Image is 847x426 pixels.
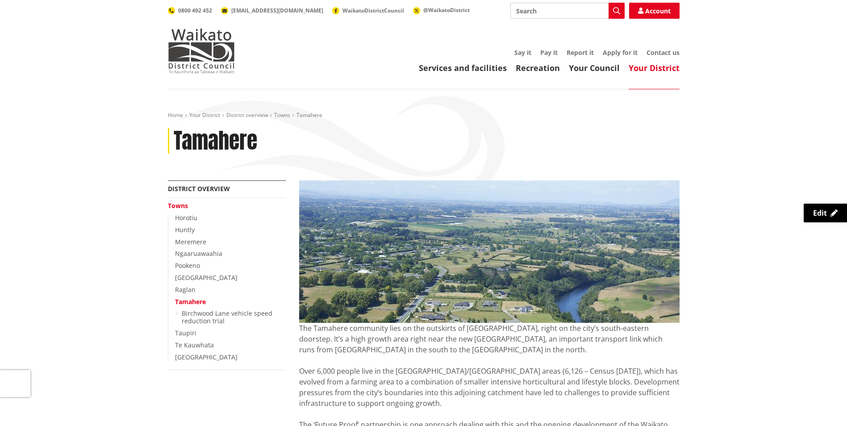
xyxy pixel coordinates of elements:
a: Account [629,3,680,19]
a: Te Kauwhata [175,341,214,349]
a: Ngaaruawaahia [175,249,222,258]
a: Meremere [175,238,206,246]
a: WaikatoDistrictCouncil [332,7,404,14]
nav: breadcrumb [168,112,680,119]
a: Your District [189,111,220,119]
a: 0800 492 452 [168,7,212,14]
a: Horotiu [175,213,197,222]
a: District overview [168,184,230,193]
a: [GEOGRAPHIC_DATA] [175,353,238,361]
a: District overview [226,111,268,119]
span: [EMAIL_ADDRESS][DOMAIN_NAME] [231,7,323,14]
input: Search input [510,3,625,19]
a: Pookeno [175,261,200,270]
a: Tamahere [175,297,206,306]
a: Pay it [540,48,558,57]
img: Waikato District Council - Te Kaunihera aa Takiwaa o Waikato [168,29,235,73]
a: Your Council [569,63,620,73]
h1: Tamahere [174,128,257,154]
a: Your District [629,63,680,73]
a: Services and facilities [419,63,507,73]
span: @WaikatoDistrict [423,6,470,14]
a: Taupiri [175,329,196,337]
a: Edit [804,204,847,222]
a: Home [168,111,183,119]
a: Raglan [175,285,196,294]
a: Huntly [175,226,195,234]
a: Recreation [516,63,560,73]
span: Edit [813,208,827,218]
a: Contact us [647,48,680,57]
a: Report it [567,48,594,57]
a: Birchwood Lane vehicle speed reduction trial [182,309,272,325]
a: Say it [514,48,531,57]
a: @WaikatoDistrict [413,6,470,14]
a: [EMAIL_ADDRESS][DOMAIN_NAME] [221,7,323,14]
img: Tamahere [299,180,680,323]
a: Towns [274,111,290,119]
span: WaikatoDistrictCouncil [342,7,404,14]
a: Towns [168,201,188,210]
iframe: Messenger Launcher [806,388,838,421]
span: 0800 492 452 [178,7,212,14]
a: Apply for it [603,48,638,57]
span: Tamahere [296,111,322,119]
a: [GEOGRAPHIC_DATA] [175,273,238,282]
